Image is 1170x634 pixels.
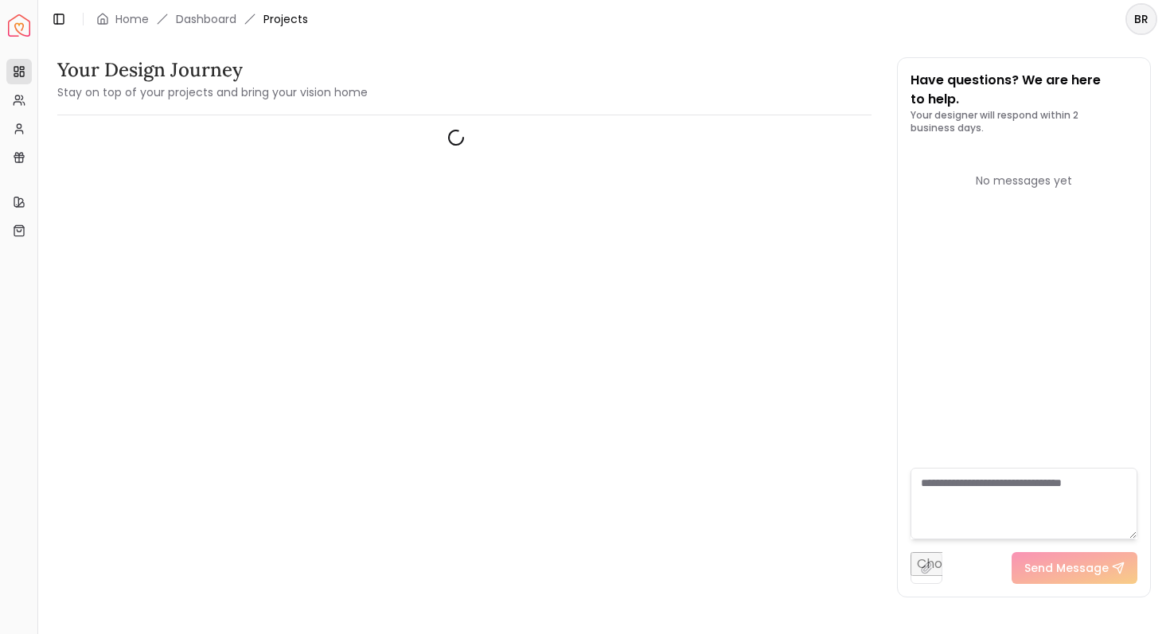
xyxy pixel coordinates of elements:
[176,11,236,27] a: Dashboard
[263,11,308,27] span: Projects
[1127,5,1156,33] span: BR
[911,109,1138,134] p: Your designer will respond within 2 business days.
[911,173,1138,189] div: No messages yet
[57,57,368,83] h3: Your Design Journey
[115,11,149,27] a: Home
[8,14,30,37] img: Spacejoy Logo
[57,84,368,100] small: Stay on top of your projects and bring your vision home
[911,71,1138,109] p: Have questions? We are here to help.
[1125,3,1157,35] button: BR
[96,11,308,27] nav: breadcrumb
[8,14,30,37] a: Spacejoy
